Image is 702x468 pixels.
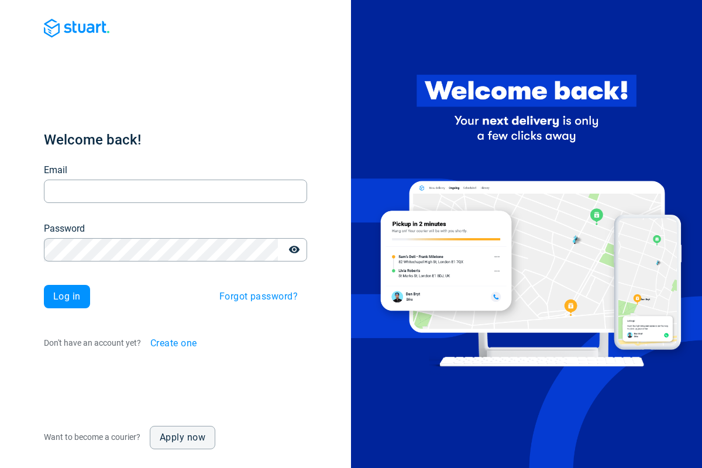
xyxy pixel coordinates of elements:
[150,426,215,449] a: Apply now
[141,332,207,355] button: Create one
[44,338,141,347] span: Don't have an account yet?
[44,432,140,442] span: Want to become a courier?
[150,339,197,348] span: Create one
[44,285,90,308] button: Log in
[44,222,85,236] label: Password
[210,285,307,308] button: Forgot password?
[44,130,307,149] h1: Welcome back!
[160,433,205,442] span: Apply now
[44,19,109,37] img: Blue logo
[53,292,81,301] span: Log in
[219,292,298,301] span: Forgot password?
[44,163,67,177] label: Email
